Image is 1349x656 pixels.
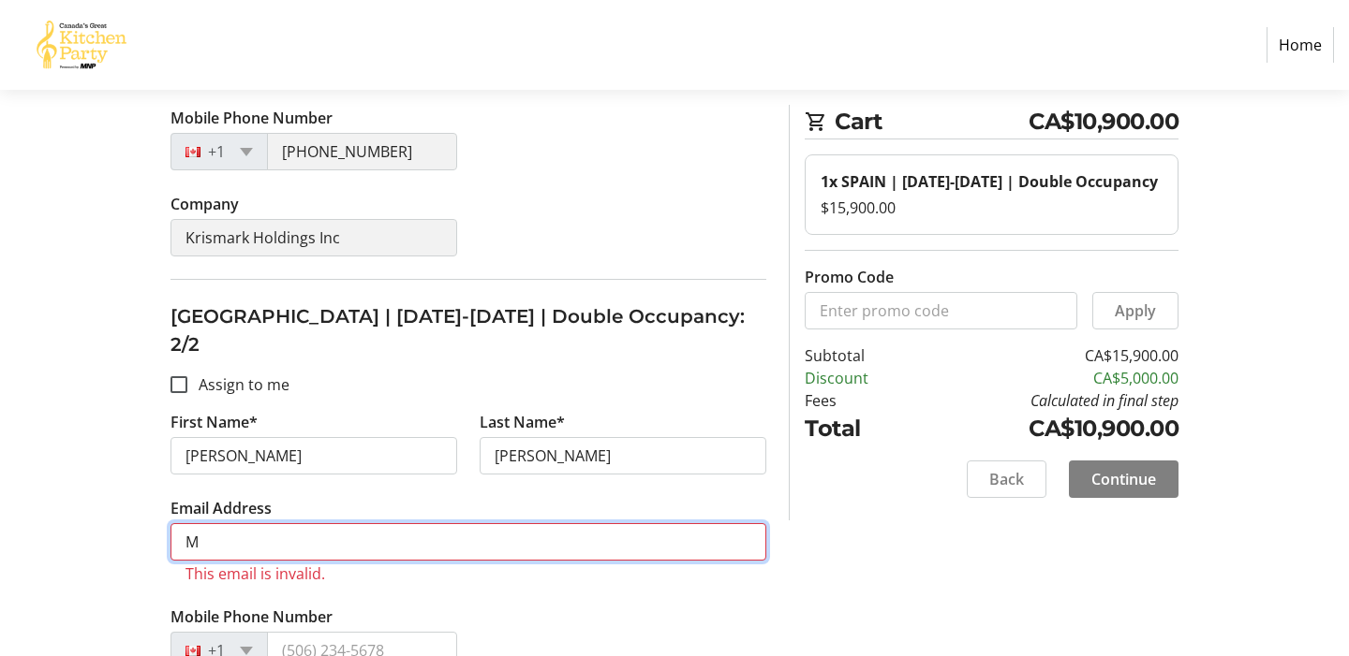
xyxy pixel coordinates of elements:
[967,460,1046,498] button: Back
[1091,468,1156,490] span: Continue
[805,389,916,412] td: Fees
[1267,27,1334,63] a: Home
[170,193,239,215] label: Company
[1092,292,1179,329] button: Apply
[835,105,1029,138] span: Cart
[187,373,289,396] label: Assign to me
[805,412,916,445] td: Total
[15,7,148,82] img: Canada’s Great Kitchen Party's Logo
[170,605,333,628] label: Mobile Phone Number
[805,292,1077,329] input: Enter promo code
[821,171,1158,192] strong: 1x SPAIN | [DATE]-[DATE] | Double Occupancy
[916,367,1179,389] td: CA$5,000.00
[170,107,333,129] label: Mobile Phone Number
[805,344,916,367] td: Subtotal
[1115,299,1156,322] span: Apply
[185,564,751,583] tr-error: This email is invalid.
[916,344,1179,367] td: CA$15,900.00
[170,497,272,519] label: Email Address
[170,302,766,358] h3: [GEOGRAPHIC_DATA] | [DATE]-[DATE] | Double Occupancy: 2/2
[805,367,916,389] td: Discount
[989,468,1024,490] span: Back
[916,412,1179,445] td: CA$10,900.00
[805,266,894,288] label: Promo Code
[1029,105,1179,138] span: CA$10,900.00
[267,133,457,170] input: (506) 234-5678
[1069,460,1179,498] button: Continue
[821,197,1163,219] div: $15,900.00
[916,389,1179,412] td: Calculated in final step
[480,411,565,433] label: Last Name*
[170,411,258,433] label: First Name*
